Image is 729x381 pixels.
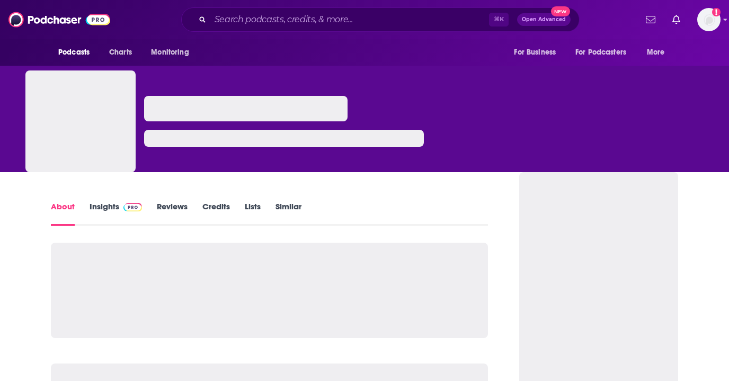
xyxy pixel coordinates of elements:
a: Reviews [157,201,188,226]
span: More [647,45,665,60]
span: For Podcasters [575,45,626,60]
button: open menu [568,42,642,63]
a: About [51,201,75,226]
a: Show notifications dropdown [668,11,684,29]
input: Search podcasts, credits, & more... [210,11,489,28]
span: For Business [514,45,556,60]
button: Open AdvancedNew [517,13,571,26]
a: Show notifications dropdown [642,11,660,29]
img: User Profile [697,8,721,31]
button: open menu [639,42,678,63]
span: Monitoring [151,45,189,60]
button: open menu [506,42,569,63]
a: Credits [202,201,230,226]
a: Similar [275,201,301,226]
a: Charts [102,42,138,63]
span: Open Advanced [522,17,566,22]
span: Charts [109,45,132,60]
button: open menu [51,42,103,63]
a: InsightsPodchaser Pro [90,201,142,226]
span: New [551,6,570,16]
img: Podchaser - Follow, Share and Rate Podcasts [8,10,110,30]
div: Search podcasts, credits, & more... [181,7,580,32]
button: open menu [144,42,202,63]
svg: Add a profile image [712,8,721,16]
a: Lists [245,201,261,226]
button: Show profile menu [697,8,721,31]
span: Logged in as antonettefrontgate [697,8,721,31]
span: Podcasts [58,45,90,60]
span: ⌘ K [489,13,509,26]
img: Podchaser Pro [123,203,142,211]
